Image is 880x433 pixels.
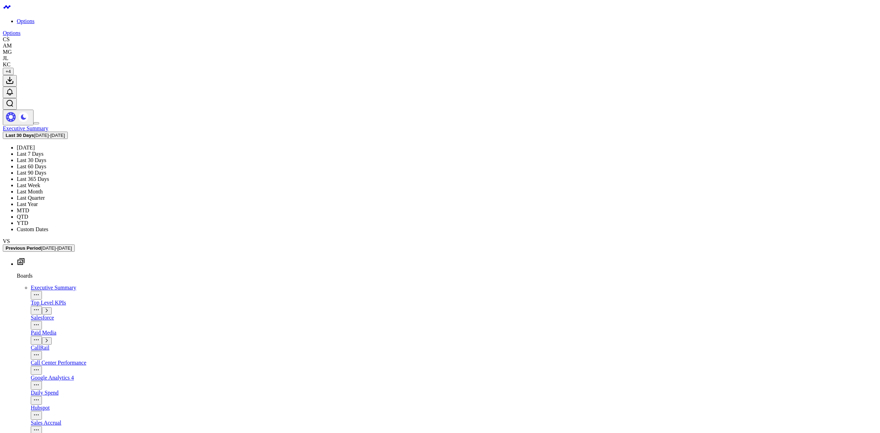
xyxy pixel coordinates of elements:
div: Executive Summary [31,285,877,291]
a: QTD [17,214,28,220]
button: Open board menu [31,336,42,345]
a: Google Analytics 4Open board menu [31,375,877,389]
a: [DATE] [17,145,35,151]
div: VS [3,238,877,244]
div: Google Analytics 4 [31,375,877,381]
button: Open board menu [31,306,42,315]
button: Open search [3,98,17,110]
span: [DATE] - [DATE] [41,245,72,251]
button: Previous Period[DATE]-[DATE] [3,244,75,252]
a: Last 365 Days [17,176,49,182]
button: Open board menu [31,381,42,390]
a: Executive Summary [3,125,48,131]
button: Open board menu [31,366,42,375]
div: Paid Media [31,330,877,336]
a: HubspotOpen board menu [31,405,877,419]
a: SalesforceOpen board menu [31,315,877,329]
div: Call Center Performance [31,360,877,366]
a: Options [17,18,35,24]
a: Executive SummaryOpen board menu [31,285,877,299]
a: Custom Dates [17,226,48,232]
a: Top Level KPIsOpen board menu [31,300,877,314]
a: Last 60 Days [17,163,46,169]
div: Daily Spend [31,390,877,396]
a: YTD [17,220,28,226]
a: Last Month [17,189,43,195]
span: [DATE] - [DATE] [34,133,65,138]
button: Open board menu [31,351,42,360]
div: Salesforce [31,315,877,321]
div: Hubspot [31,405,877,411]
a: Daily SpendOpen board menu [31,390,877,404]
a: Last Year [17,201,38,207]
a: Options [3,30,21,36]
div: JL [3,55,8,61]
div: MG [3,49,12,55]
div: Sales Accrual [31,420,877,426]
b: Last 30 Days [6,133,34,138]
button: Open board menu [31,291,42,300]
a: Last 7 Days [17,151,43,157]
span: + 4 [6,69,11,74]
a: MTD [17,207,29,213]
a: Last Quarter [17,195,45,201]
a: Last Week [17,182,40,188]
b: Previous Period [6,245,41,251]
div: AM [3,43,12,49]
div: CallRail [31,345,877,351]
button: +4 [3,68,14,75]
a: Call Center PerformanceOpen board menu [31,360,877,374]
button: Open board menu [31,396,42,405]
a: Last 90 Days [17,170,46,176]
p: Boards [17,273,877,279]
a: Last 30 Days [17,157,46,163]
button: Open board menu [31,321,42,330]
button: Last 30 Days[DATE]-[DATE] [3,132,68,139]
div: CS [3,36,10,43]
div: KC [3,61,10,68]
a: CallRailOpen board menu [31,345,877,359]
button: Open board menu [31,411,42,420]
div: Top Level KPIs [31,300,877,306]
a: Paid MediaOpen board menu [31,330,877,344]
